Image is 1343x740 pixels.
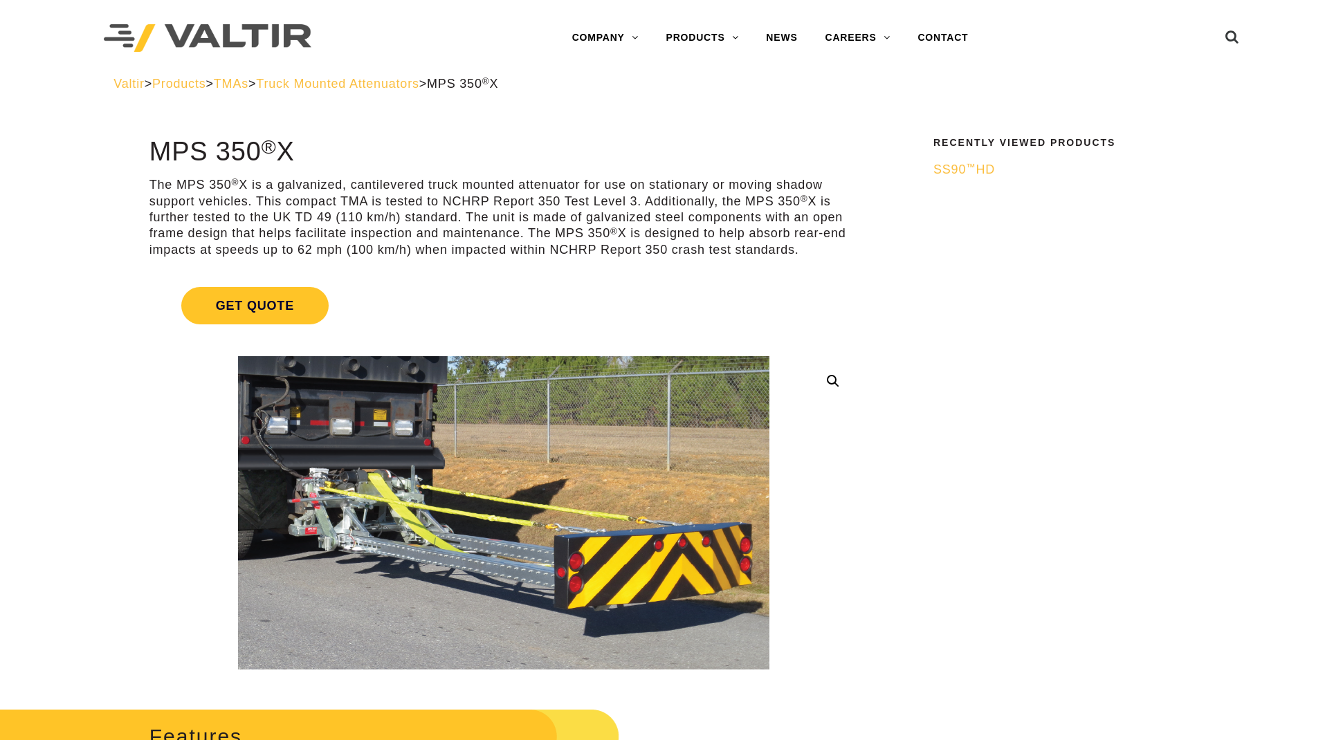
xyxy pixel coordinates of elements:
a: PRODUCTS [652,24,753,52]
a: Truck Mounted Attenuators [256,77,419,91]
div: > > > > [113,76,1230,92]
a: TMAs [214,77,248,91]
a: Products [152,77,205,91]
a: SS90™HD [933,162,1221,178]
a: COMPANY [558,24,652,52]
a: Valtir [113,77,144,91]
sup: ® [801,194,808,204]
a: CAREERS [812,24,904,52]
sup: ™ [966,162,976,172]
sup: ® [262,136,277,158]
img: Valtir [104,24,311,53]
h1: MPS 350 X [149,138,858,167]
a: 🔍 [821,369,846,394]
span: MPS 350 X [427,77,498,91]
h2: Recently Viewed Products [933,138,1221,148]
a: CONTACT [904,24,982,52]
a: Get Quote [149,270,858,341]
sup: ® [610,226,618,237]
sup: ® [232,177,239,187]
sup: ® [482,76,490,86]
p: The MPS 350 X is a galvanized, cantilevered truck mounted attenuator for use on stationary or mov... [149,177,858,258]
a: NEWS [752,24,811,52]
span: SS90 HD [933,163,995,176]
span: Get Quote [181,287,329,324]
